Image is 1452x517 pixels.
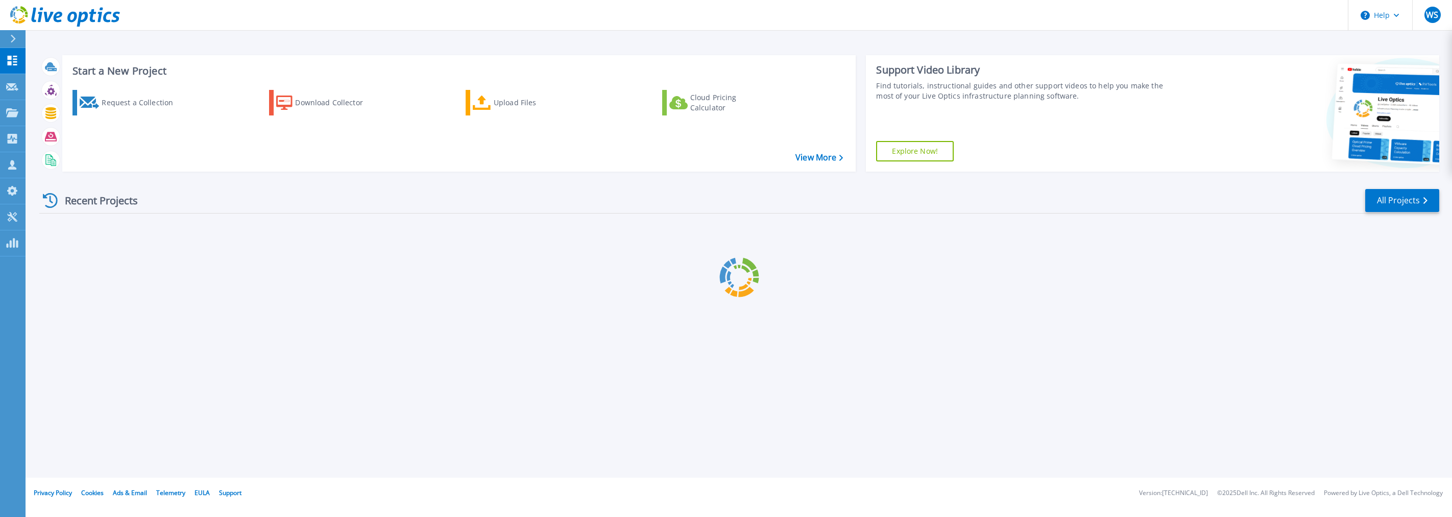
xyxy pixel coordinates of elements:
h3: Start a New Project [72,65,843,77]
a: Support [219,488,241,497]
div: Support Video Library [876,63,1174,77]
a: View More [795,153,843,162]
div: Download Collector [295,92,377,113]
span: WS [1426,11,1438,19]
li: Version: [TECHNICAL_ID] [1139,490,1208,497]
a: Request a Collection [72,90,186,115]
div: Request a Collection [102,92,183,113]
div: Upload Files [494,92,575,113]
a: All Projects [1365,189,1439,212]
a: Ads & Email [113,488,147,497]
a: Explore Now! [876,141,954,161]
li: Powered by Live Optics, a Dell Technology [1324,490,1443,497]
a: Privacy Policy [34,488,72,497]
div: Cloud Pricing Calculator [690,92,772,113]
a: Cloud Pricing Calculator [662,90,776,115]
a: Download Collector [269,90,383,115]
a: Telemetry [156,488,185,497]
a: Upload Files [466,90,579,115]
div: Find tutorials, instructional guides and other support videos to help you make the most of your L... [876,81,1174,101]
a: EULA [195,488,210,497]
a: Cookies [81,488,104,497]
li: © 2025 Dell Inc. All Rights Reserved [1217,490,1315,497]
div: Recent Projects [39,188,152,213]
